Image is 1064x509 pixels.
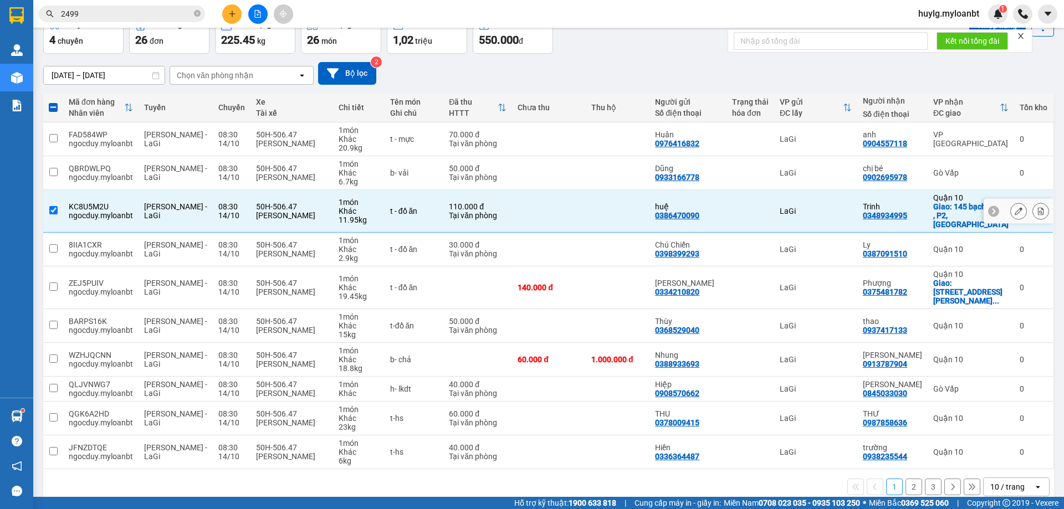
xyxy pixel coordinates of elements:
[12,486,22,496] span: message
[780,97,843,106] div: VP gửi
[11,100,23,111] img: solution-icon
[1001,5,1005,13] span: 1
[69,443,133,452] div: JFNZDTQE
[780,207,852,215] div: LaGi
[518,283,580,292] div: 140.000 đ
[69,173,133,182] div: ngocduy.myloanbt
[339,177,379,186] div: 6.7 kg
[449,164,507,173] div: 50.000 đ
[144,202,207,220] span: [PERSON_NAME] - LaGi
[518,355,580,364] div: 60.000 đ
[655,249,699,258] div: 0398399293
[256,287,327,296] div: [PERSON_NAME]
[393,33,413,47] span: 1,02
[901,498,949,507] strong: 0369 525 060
[479,33,519,47] span: 550.000
[1002,499,1010,507] span: copyright
[144,279,207,296] span: [PERSON_NAME] - LaGi
[1020,168,1047,177] div: 0
[933,270,1009,279] div: Quận 10
[780,321,852,330] div: LaGi
[339,346,379,355] div: 1 món
[390,97,438,106] div: Tên món
[256,164,327,173] div: 50H-506.47
[449,97,498,106] div: Đã thu
[1020,103,1047,112] div: Tồn kho
[655,418,699,427] div: 0378009415
[339,236,379,245] div: 1 món
[69,409,133,418] div: QGK6A2HD
[218,452,245,461] div: 14/10
[218,164,245,173] div: 08:30
[449,240,507,249] div: 30.000 đ
[339,389,379,398] div: Khác
[925,479,942,495] button: 3
[655,359,699,368] div: 0388933693
[221,33,255,47] span: 225.45
[218,409,245,418] div: 08:30
[655,97,721,106] div: Người gửi
[49,33,55,47] span: 4
[256,139,327,148] div: [PERSON_NAME]
[591,103,644,112] div: Thu hộ
[390,384,438,393] div: h- lkdt
[655,443,721,452] div: Hiền
[780,168,852,177] div: LaGi
[301,14,381,54] button: Số lượng26món
[58,37,83,45] span: chuyến
[215,14,295,54] button: Khối lượng225.45kg
[248,4,268,24] button: file-add
[339,439,379,448] div: 1 món
[863,240,922,249] div: Ly
[69,317,133,326] div: BARPS16K
[449,443,507,452] div: 40.000 đ
[957,497,959,509] span: |
[655,452,699,461] div: 0336364487
[909,7,988,20] span: huylg.myloanbt
[774,93,857,122] th: Toggle SortBy
[655,279,721,287] div: Cô Thái
[321,37,337,45] span: món
[256,326,327,335] div: [PERSON_NAME]
[144,240,207,258] span: [PERSON_NAME] - LaGi
[655,409,721,418] div: THU
[906,479,922,495] button: 2
[339,283,379,292] div: Khác
[339,414,379,423] div: Khác
[863,359,907,368] div: 0913787904
[863,443,922,452] div: trường
[256,202,327,211] div: 50H-506.47
[256,173,327,182] div: [PERSON_NAME]
[863,418,907,427] div: 0987858636
[1020,245,1047,254] div: 0
[256,240,327,249] div: 50H-506.47
[655,326,699,335] div: 0368529040
[780,245,852,254] div: LaGi
[218,249,245,258] div: 14/10
[256,409,327,418] div: 50H-506.47
[1018,9,1028,19] img: phone-icon
[144,380,207,398] span: [PERSON_NAME] - LaGi
[63,93,139,122] th: Toggle SortBy
[734,32,928,50] input: Nhập số tổng đài
[863,130,922,139] div: anh
[256,97,327,106] div: Xe
[69,287,133,296] div: ngocduy.myloanbt
[69,326,133,335] div: ngocduy.myloanbt
[69,97,124,106] div: Mã đơn hàng
[390,321,438,330] div: t-đồ ăn
[886,479,903,495] button: 1
[933,448,1009,456] div: Quận 10
[933,321,1009,330] div: Quận 10
[732,97,769,106] div: Trạng thái
[69,452,133,461] div: ngocduy.myloanbt
[655,317,721,326] div: Thùy
[339,330,379,339] div: 15 kg
[256,351,327,359] div: 50H-506.47
[69,418,133,427] div: ngocduy.myloanbt
[863,173,907,182] div: 0902695978
[449,326,507,335] div: Tại văn phòng
[655,389,699,398] div: 0908570662
[863,317,922,326] div: thao
[990,481,1025,492] div: 10 / trang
